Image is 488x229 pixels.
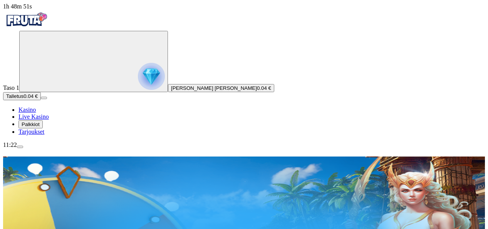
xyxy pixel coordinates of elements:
a: poker-chip iconLive Kasino [18,113,49,120]
button: [PERSON_NAME] [PERSON_NAME]0.04 € [168,84,274,92]
span: user session time [3,3,32,10]
a: diamond iconKasino [18,106,36,113]
span: Tarjoukset [18,128,44,135]
button: reward progress [19,31,168,92]
button: menu [41,97,47,99]
span: 11:22 [3,141,17,148]
span: Taso 1 [3,84,19,91]
span: [PERSON_NAME] [PERSON_NAME] [171,85,257,91]
span: 0.04 € [23,93,38,99]
span: Talletus [6,93,23,99]
a: gift-inverted iconTarjoukset [18,128,44,135]
a: Fruta [3,24,49,30]
img: reward progress [138,63,165,90]
span: Live Kasino [18,113,49,120]
span: Palkkiot [22,121,40,127]
span: Kasino [18,106,36,113]
img: Fruta [3,10,49,29]
span: 0.04 € [257,85,271,91]
button: reward iconPalkkiot [18,120,43,128]
button: menu [17,146,23,148]
nav: Primary [3,10,485,135]
button: Talletusplus icon0.04 € [3,92,41,100]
